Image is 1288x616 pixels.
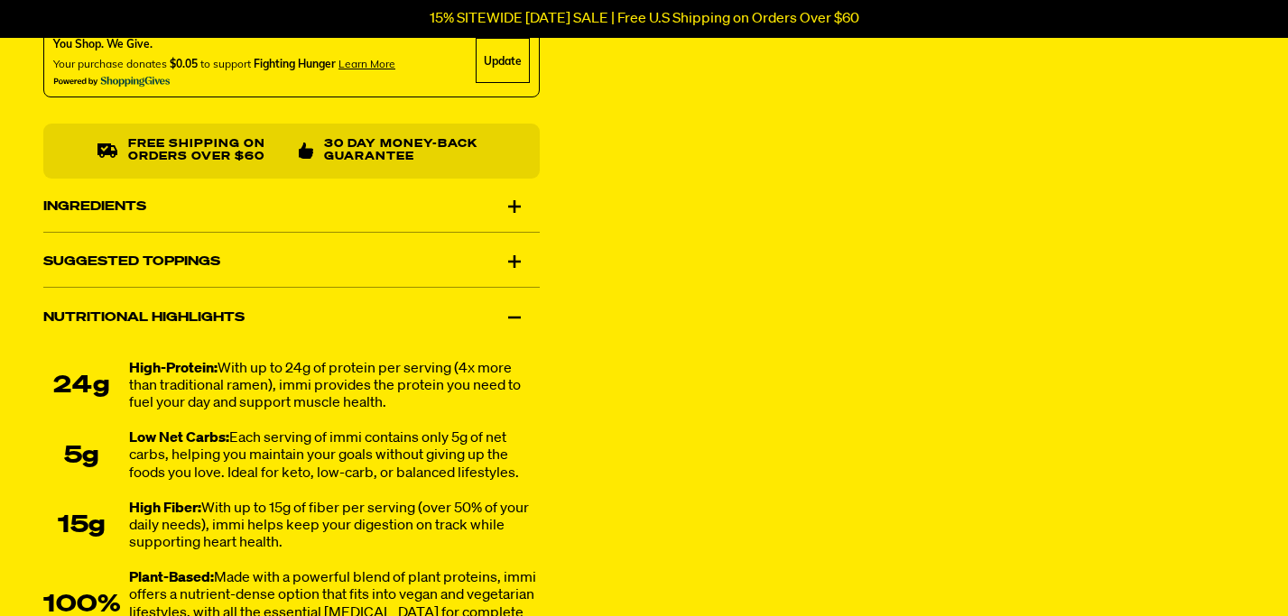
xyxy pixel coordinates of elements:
span: to support [200,57,251,70]
div: You Shop. We Give. [53,36,395,52]
div: Suggested Toppings [43,236,540,287]
span: Learn more about donating [338,57,395,70]
div: With up to 24g of protein per serving (4x more than traditional ramen), immi provides the protein... [129,361,540,413]
strong: Plant-Based: [129,572,214,586]
span: $0.05 [170,57,198,70]
div: 5g [43,443,120,470]
p: 15% SITEWIDE [DATE] SALE | Free U.S Shipping on Orders Over $60 [430,11,859,27]
div: With up to 15g of fiber per serving (over 50% of your daily needs), immi helps keep your digestio... [129,501,540,553]
div: Ingredients [43,181,540,232]
div: Nutritional Highlights [43,292,540,343]
p: Free shipping on orders over $60 [128,138,284,164]
span: Fighting Hunger [254,57,336,70]
img: Powered By ShoppingGives [53,76,171,87]
strong: High-Protein: [129,362,218,376]
div: Update Cause Button [476,38,530,83]
p: 30 Day Money-Back Guarantee [324,138,486,164]
strong: Low Net Carbs: [129,432,229,446]
span: Your purchase donates [53,57,167,70]
strong: High Fiber: [129,501,201,516]
div: Each serving of immi contains only 5g of net carbs, helping you maintain your goals without givin... [129,431,540,483]
div: 15g [43,513,120,540]
div: 24g [43,373,120,400]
